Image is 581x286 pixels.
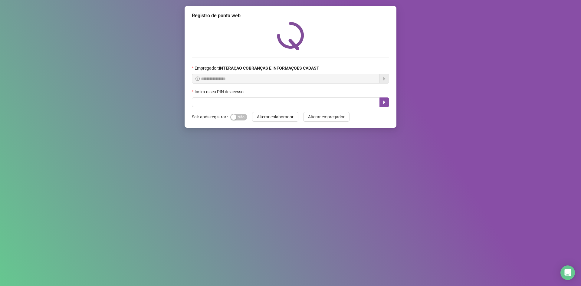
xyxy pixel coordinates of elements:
button: Alterar empregador [303,112,350,122]
span: Alterar colaborador [257,113,294,120]
label: Sair após registrar [192,112,230,122]
label: Insira o seu PIN de acesso [192,88,248,95]
div: Registro de ponto web [192,12,389,19]
span: caret-right [382,100,387,105]
img: QRPoint [277,22,304,50]
span: Alterar empregador [308,113,345,120]
span: Empregador : [195,65,319,71]
strong: INTERAÇÃO COBRANÇAS E INFORMAÇÕES CADAST [219,66,319,71]
button: Alterar colaborador [252,112,298,122]
span: info-circle [195,77,200,81]
div: Open Intercom Messenger [560,265,575,280]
